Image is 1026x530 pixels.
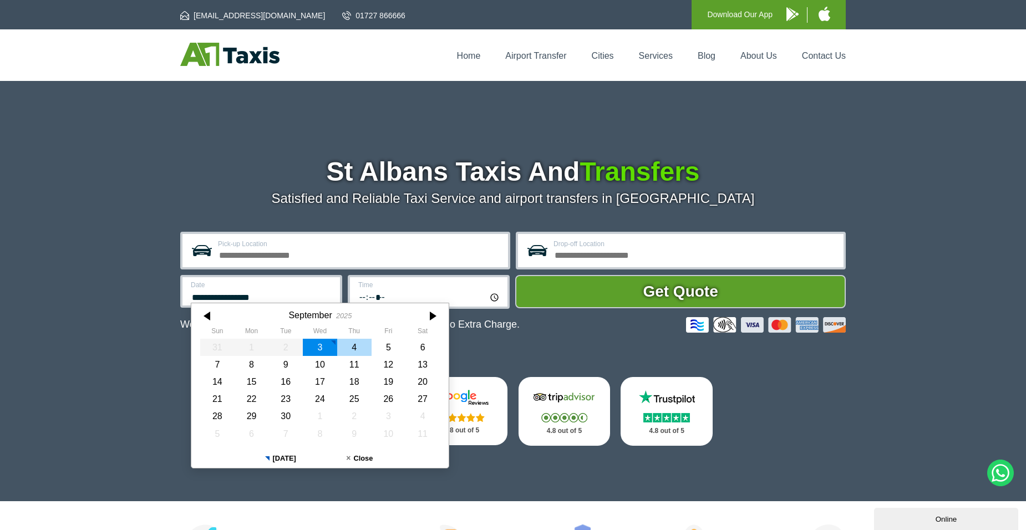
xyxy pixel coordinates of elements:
[200,407,235,425] div: 28 September 2025
[372,407,406,425] div: 03 October 2025
[288,310,332,320] div: September
[372,356,406,373] div: 12 September 2025
[372,327,406,338] th: Friday
[786,7,799,21] img: A1 Taxis Android App
[337,327,372,338] th: Thursday
[592,51,614,60] a: Cities
[531,389,597,406] img: Tripadvisor
[639,51,673,60] a: Services
[819,7,830,21] img: A1 Taxis iPhone App
[200,425,235,442] div: 05 October 2025
[268,407,303,425] div: 30 September 2025
[200,339,235,356] div: 31 August 2025
[337,407,372,425] div: 02 October 2025
[200,356,235,373] div: 07 September 2025
[428,424,496,437] p: 4.8 out of 5
[200,327,235,338] th: Sunday
[621,377,713,446] a: Trustpilot Stars 4.8 out of 5
[416,377,508,445] a: Google Stars 4.8 out of 5
[180,43,280,66] img: A1 Taxis St Albans LTD
[180,319,520,330] p: We Now Accept Card & Contactless Payment In
[405,339,440,356] div: 06 September 2025
[303,327,337,338] th: Wednesday
[802,51,846,60] a: Contact Us
[337,425,372,442] div: 09 October 2025
[405,390,440,407] div: 27 September 2025
[235,390,269,407] div: 22 September 2025
[698,51,715,60] a: Blog
[303,390,337,407] div: 24 September 2025
[303,356,337,373] div: 10 September 2025
[405,373,440,390] div: 20 September 2025
[393,319,520,330] span: The Car at No Extra Charge.
[235,373,269,390] div: 15 September 2025
[191,282,333,288] label: Date
[303,407,337,425] div: 01 October 2025
[633,424,700,438] p: 4.8 out of 5
[337,356,372,373] div: 11 September 2025
[358,282,501,288] label: Time
[405,407,440,425] div: 04 October 2025
[405,425,440,442] div: 11 October 2025
[342,10,405,21] a: 01727 866666
[235,339,269,356] div: 01 September 2025
[268,327,303,338] th: Tuesday
[405,327,440,338] th: Saturday
[372,373,406,390] div: 19 September 2025
[235,425,269,442] div: 06 October 2025
[218,241,501,247] label: Pick-up Location
[235,356,269,373] div: 08 September 2025
[337,373,372,390] div: 18 September 2025
[235,407,269,425] div: 29 September 2025
[235,327,269,338] th: Monday
[519,377,611,446] a: Tripadvisor Stars 4.8 out of 5
[268,425,303,442] div: 07 October 2025
[180,191,846,206] p: Satisfied and Reliable Taxi Service and airport transfers in [GEOGRAPHIC_DATA]
[336,312,352,320] div: 2025
[337,390,372,407] div: 25 September 2025
[180,10,325,21] a: [EMAIL_ADDRESS][DOMAIN_NAME]
[268,390,303,407] div: 23 September 2025
[457,51,481,60] a: Home
[686,317,846,333] img: Credit And Debit Cards
[303,425,337,442] div: 08 October 2025
[633,389,700,406] img: Trustpilot
[553,241,837,247] label: Drop-off Location
[180,159,846,185] h1: St Albans Taxis And
[268,339,303,356] div: 02 September 2025
[580,157,699,186] span: Transfers
[541,413,587,422] img: Stars
[200,390,235,407] div: 21 September 2025
[405,356,440,373] div: 13 September 2025
[320,449,399,468] button: Close
[439,413,485,422] img: Stars
[874,506,1020,530] iframe: chat widget
[268,356,303,373] div: 09 September 2025
[643,413,690,422] img: Stars
[372,339,406,356] div: 05 September 2025
[531,424,598,438] p: 4.8 out of 5
[515,275,846,308] button: Get Quote
[303,339,337,356] div: 03 September 2025
[707,8,773,22] p: Download Our App
[740,51,777,60] a: About Us
[429,389,495,406] img: Google
[505,51,566,60] a: Airport Transfer
[200,373,235,390] div: 14 September 2025
[337,339,372,356] div: 04 September 2025
[303,373,337,390] div: 17 September 2025
[268,373,303,390] div: 16 September 2025
[372,425,406,442] div: 10 October 2025
[372,390,406,407] div: 26 September 2025
[241,449,320,468] button: [DATE]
